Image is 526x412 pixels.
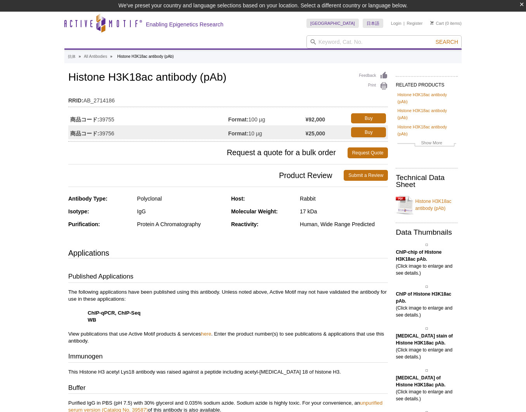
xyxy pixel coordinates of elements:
h1: Histone H3K18ac antibody (pAb) [68,71,388,85]
li: » [79,54,81,59]
p: This Histone H3 acetyl Lys18 antibody was raised against a peptide including acetyl-[MEDICAL_DATA... [68,369,388,376]
a: Show More [397,139,456,148]
strong: Molecular Weight: [231,208,278,215]
span: Product Review [68,170,344,181]
a: Buy [351,113,386,123]
button: Search [433,38,460,45]
img: Histone H3K18ac antibody (pAb) tested by ChIP. [426,286,428,288]
b: [MEDICAL_DATA] stain of Histone H3K18ac pAb. [396,333,453,346]
input: Keyword, Cat. No. [306,35,462,48]
img: Histone H3K18ac antibody (pAb) tested by immunofluorescence. [426,327,428,330]
b: ChIP-chip of Histone H3K18ac pAb. [396,249,441,262]
div: Rabbit [300,195,388,202]
strong: Reactivity: [231,221,259,227]
li: » [110,54,112,59]
img: Histone H3K18ac antibody (pAb) tested by ChIP-chip. [426,244,428,246]
strong: ChIP-qPCR, ChIP-Seq [88,310,140,316]
td: AB_2714186 [68,92,388,105]
h3: Buffer [68,383,388,394]
li: | [403,19,405,28]
a: Buy [351,127,386,137]
strong: Isotype: [68,208,89,215]
img: Histone H3K18ac antibody (pAb) tested by Western blot. [426,369,428,372]
strong: Format: [228,116,248,123]
p: (Click image to enlarge and see details.) [396,332,458,360]
td: 10 µg [228,125,305,139]
div: Polyclonal [137,195,225,202]
div: 17 kDa [300,208,388,215]
strong: 商品コード: [70,116,99,123]
strong: WB [88,317,96,323]
a: Histone H3K18ac antibody (pAb) [396,193,458,216]
a: Submit a Review [344,170,388,181]
a: All Antibodies [84,53,107,60]
a: Cart [430,21,444,26]
a: Histone H3K18ac antibody (pAb) [397,123,456,137]
p: (Click image to enlarge and see details.) [396,291,458,319]
h3: Immunogen [68,352,388,363]
h2: RELATED PRODUCTS [396,76,458,90]
b: [MEDICAL_DATA] of Histone H3K18ac pAb. [396,375,445,388]
td: 100 µg [228,111,305,125]
span: Request a quote for a bulk order [68,147,348,158]
h3: Applications [68,247,388,259]
a: [GEOGRAPHIC_DATA] [306,19,359,28]
strong: ¥25,000 [306,130,325,137]
td: 39756 [68,125,228,139]
strong: Format: [228,130,248,137]
a: Histone H3K18ac antibody (pAb) [397,91,456,105]
a: Print [359,82,388,90]
li: Histone H3K18ac antibody (pAb) [117,54,174,59]
div: IgG [137,208,225,215]
a: Feedback [359,71,388,80]
h3: Published Applications [68,272,388,283]
a: 日本語 [363,19,383,28]
a: Register [407,21,422,26]
strong: 商品コード: [70,130,99,137]
div: Human, Wide Range Predicted [300,221,388,228]
h2: Data Thumbnails [396,229,458,236]
a: 抗体 [68,53,76,60]
strong: RRID: [68,97,83,104]
strong: Antibody Type: [68,196,107,202]
img: Your Cart [430,21,434,25]
h2: Enabling Epigenetics Research [146,21,223,28]
td: 39755 [68,111,228,125]
a: here [201,331,211,337]
li: (0 items) [430,19,462,28]
a: Login [391,21,401,26]
h2: Technical Data Sheet [396,174,458,188]
span: Search [436,39,458,45]
strong: Host: [231,196,245,202]
p: The following applications have been published using this antibody. Unless noted above, Active Mo... [68,289,388,344]
b: ChIP of Histone H3K18ac pAb. [396,291,451,304]
p: (Click image to enlarge and see details.) [396,374,458,402]
a: Request Quote [348,147,388,158]
strong: Purification: [68,221,100,227]
p: (Click image to enlarge and see details.) [396,249,458,277]
a: Histone H3K18ac antibody (pAb) [397,107,456,121]
strong: ¥92,000 [306,116,325,123]
div: Protein A Chromatography [137,221,225,228]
